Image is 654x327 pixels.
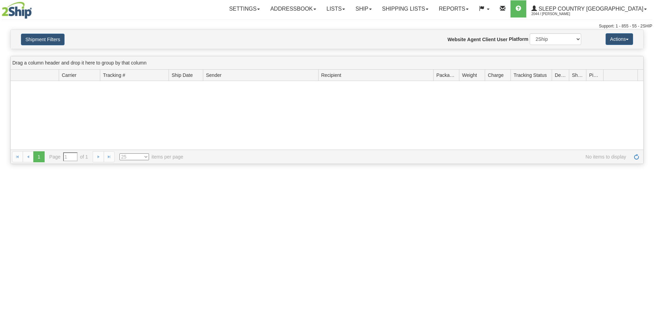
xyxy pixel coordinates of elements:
[488,72,504,79] span: Charge
[321,0,350,17] a: Lists
[572,72,583,79] span: Shipment Issues
[224,0,265,17] a: Settings
[265,0,321,17] a: Addressbook
[555,72,566,79] span: Delivery Status
[206,72,221,79] span: Sender
[2,23,652,29] div: Support: 1 - 855 - 55 - 2SHIP
[514,72,547,79] span: Tracking Status
[49,152,88,161] span: Page of 1
[62,72,77,79] span: Carrier
[589,72,600,79] span: Pickup Status
[606,33,633,45] button: Actions
[193,153,626,160] span: No items to display
[482,36,495,43] label: Client
[631,151,642,162] a: Refresh
[531,11,583,17] span: 2044 / [PERSON_NAME]
[436,72,456,79] span: Packages
[321,72,341,79] span: Recipient
[509,36,528,43] label: Platform
[467,36,481,43] label: Agent
[21,34,65,45] button: Shipment Filters
[172,72,193,79] span: Ship Date
[103,72,125,79] span: Tracking #
[537,6,643,12] span: Sleep Country [GEOGRAPHIC_DATA]
[119,153,183,160] span: items per page
[350,0,377,17] a: Ship
[448,36,466,43] label: Website
[33,151,44,162] span: 1
[497,36,507,43] label: User
[11,56,643,70] div: grid grouping header
[526,0,652,17] a: Sleep Country [GEOGRAPHIC_DATA] 2044 / [PERSON_NAME]
[462,72,477,79] span: Weight
[434,0,474,17] a: Reports
[377,0,434,17] a: Shipping lists
[2,2,32,19] img: logo2044.jpg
